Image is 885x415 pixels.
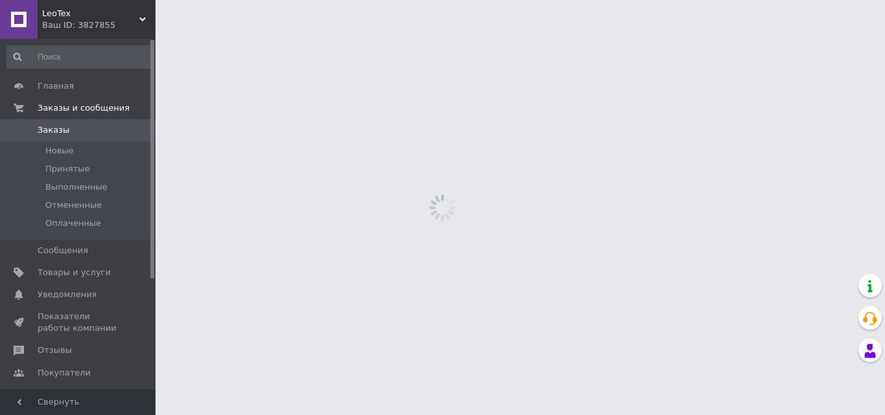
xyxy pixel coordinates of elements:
span: Уведомления [38,289,97,300]
span: Сообщения [38,245,88,256]
span: Отзывы [38,344,72,356]
span: Новые [45,145,74,157]
span: Главная [38,80,74,92]
span: Принятые [45,163,90,175]
div: Ваш ID: 3827855 [42,19,155,31]
span: Заказы [38,124,69,136]
input: Поиск [6,45,153,69]
span: Покупатели [38,367,91,379]
span: Товары и услуги [38,267,111,278]
span: LeoTex [42,8,139,19]
span: Заказы и сообщения [38,102,130,114]
span: Показатели работы компании [38,311,120,334]
span: Выполненные [45,181,108,193]
span: Отмененные [45,199,102,211]
span: Оплаченные [45,218,101,229]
